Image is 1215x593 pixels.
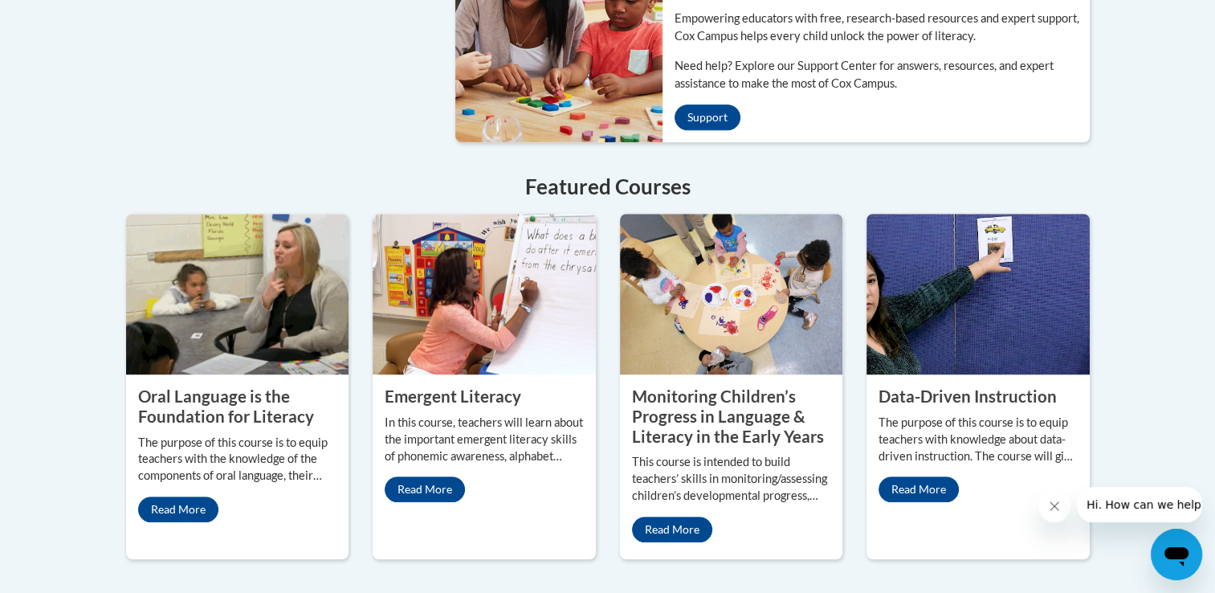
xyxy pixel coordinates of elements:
a: Read More [632,517,712,542]
a: Read More [385,476,465,502]
p: In this course, teachers will learn about the important emergent literacy skills of phonemic awar... [385,415,584,465]
img: Emergent Literacy [373,214,596,374]
property: Monitoring Children’s Progress in Language & Literacy in the Early Years [632,386,824,445]
iframe: Close message [1038,490,1070,522]
p: Need help? Explore our Support Center for answers, resources, and expert assistance to make the m... [675,57,1090,92]
p: This course is intended to build teachers’ skills in monitoring/assessing children’s developmenta... [632,454,831,505]
img: Data-Driven Instruction [866,214,1090,374]
h4: Featured Courses [126,171,1090,202]
a: Support [675,104,740,130]
iframe: Button to launch messaging window [1151,529,1202,580]
a: Read More [879,476,959,502]
iframe: Message from company [1077,487,1202,522]
property: Oral Language is the Foundation for Literacy [138,386,314,426]
p: The purpose of this course is to equip teachers with the knowledge of the components of oral lang... [138,435,337,485]
img: Oral Language is the Foundation for Literacy [126,214,349,374]
p: Empowering educators with free, research-based resources and expert support, Cox Campus helps eve... [675,10,1090,45]
a: Read More [138,497,218,522]
property: Emergent Literacy [385,386,521,406]
span: Hi. How can we help? [10,11,130,24]
img: Monitoring Children’s Progress in Language & Literacy in the Early Years [620,214,843,374]
property: Data-Driven Instruction [879,386,1057,406]
p: The purpose of this course is to equip teachers with knowledge about data-driven instruction. The... [879,415,1078,465]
